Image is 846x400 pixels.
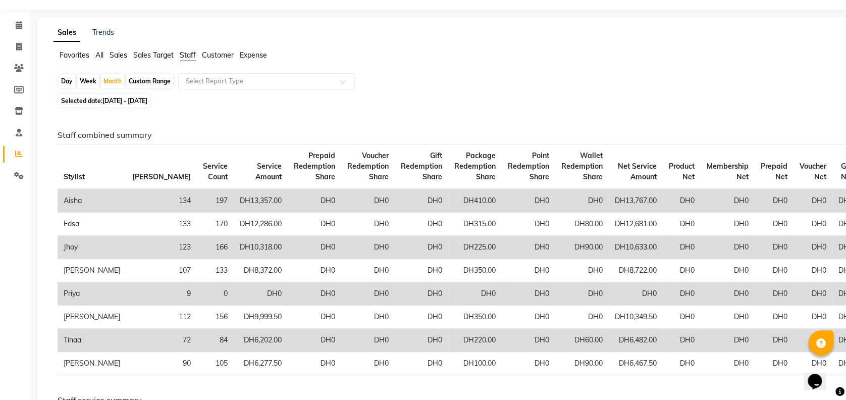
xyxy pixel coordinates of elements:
td: DH0 [341,282,395,306]
a: Trends [92,28,114,37]
span: [DATE] - [DATE] [102,97,147,105]
div: Week [77,74,99,88]
td: DH0 [555,259,609,282]
td: 170 [197,213,234,236]
td: DH0 [755,329,794,352]
td: Aisha [58,189,126,213]
td: Priya [58,282,126,306]
span: Voucher Redemption Share [347,151,389,181]
td: DH0 [341,189,395,213]
td: DH0 [395,259,448,282]
td: 123 [126,236,197,259]
td: DH225.00 [448,236,502,259]
td: DH0 [502,236,555,259]
div: Custom Range [126,74,173,88]
td: DH6,467.50 [609,352,663,375]
td: 156 [197,306,234,329]
td: DH0 [663,282,701,306]
td: DH315.00 [448,213,502,236]
td: DH6,277.50 [234,352,288,375]
td: DH90.00 [555,236,609,259]
span: Sales [110,51,127,60]
td: DH410.00 [448,189,502,213]
td: DH0 [663,189,701,213]
td: 133 [126,213,197,236]
td: 9 [126,282,197,306]
td: 72 [126,329,197,352]
span: Point Redemption Share [508,151,549,181]
td: 133 [197,259,234,282]
td: DH60.00 [555,329,609,352]
td: DH0 [701,213,755,236]
td: Edsa [58,213,126,236]
td: DH12,681.00 [609,213,663,236]
td: DH0 [609,282,663,306]
td: 105 [197,352,234,375]
td: DH0 [341,329,395,352]
td: DH0 [288,282,341,306]
td: DH80.00 [555,213,609,236]
td: DH12,286.00 [234,213,288,236]
td: DH13,767.00 [609,189,663,213]
td: DH0 [502,189,555,213]
span: Membership Net [707,162,749,181]
td: 107 [126,259,197,282]
td: DH0 [288,259,341,282]
td: DH0 [794,306,832,329]
td: DH0 [794,259,832,282]
span: Voucher Net [800,162,826,181]
td: DH0 [794,236,832,259]
td: DH6,482.00 [609,329,663,352]
td: DH0 [663,329,701,352]
td: DH0 [502,259,555,282]
iframe: chat widget [804,360,836,390]
td: DH0 [555,282,609,306]
span: Package Redemption Share [454,151,496,181]
td: DH0 [341,259,395,282]
span: Prepaid Redemption Share [294,151,335,181]
td: DH0 [794,352,832,375]
span: Service Count [203,162,228,181]
h6: Staff combined summary [58,130,824,140]
td: DH0 [555,189,609,213]
td: Tinaa [58,329,126,352]
td: DH0 [794,282,832,306]
span: Favorites [60,51,89,60]
div: Day [59,74,75,88]
td: DH0 [555,306,609,329]
td: DH0 [395,306,448,329]
td: DH0 [395,213,448,236]
td: DH0 [395,236,448,259]
td: DH350.00 [448,306,502,329]
td: 90 [126,352,197,375]
td: [PERSON_NAME] [58,306,126,329]
td: DH0 [755,306,794,329]
td: DH8,372.00 [234,259,288,282]
td: DH220.00 [448,329,502,352]
td: DH0 [448,282,502,306]
span: [PERSON_NAME] [132,172,191,181]
td: DH0 [288,213,341,236]
td: 84 [197,329,234,352]
span: Product Net [669,162,695,181]
td: DH0 [288,329,341,352]
span: Wallet Redemption Share [561,151,603,181]
td: DH0 [755,189,794,213]
td: DH0 [502,213,555,236]
td: DH0 [701,306,755,329]
td: DH10,633.00 [609,236,663,259]
td: DH0 [395,189,448,213]
span: Gift Redemption Share [401,151,442,181]
td: 0 [197,282,234,306]
td: DH0 [701,352,755,375]
td: DH0 [701,282,755,306]
td: DH9,999.50 [234,306,288,329]
td: Jhoy [58,236,126,259]
span: Sales Target [133,51,174,60]
td: 112 [126,306,197,329]
td: 197 [197,189,234,213]
div: Month [101,74,124,88]
td: DH0 [663,213,701,236]
td: DH0 [288,236,341,259]
td: DH0 [288,306,341,329]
